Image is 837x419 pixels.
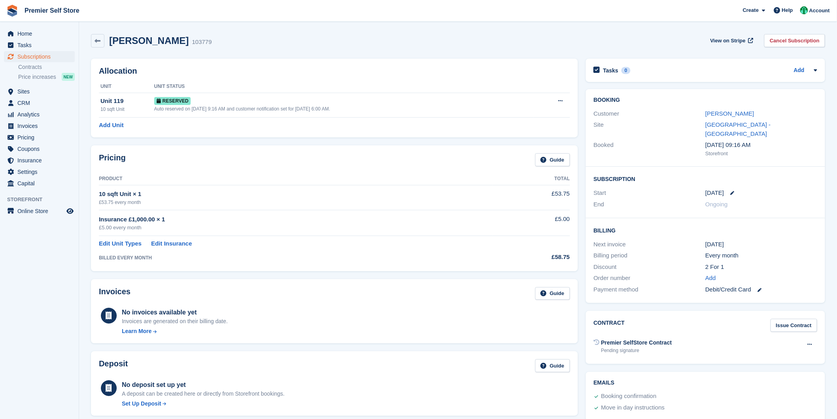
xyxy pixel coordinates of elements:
[771,319,817,332] a: Issue Contract
[7,196,79,204] span: Storefront
[17,28,65,39] span: Home
[17,143,65,154] span: Coupons
[705,240,817,249] div: [DATE]
[794,66,805,75] a: Add
[594,175,817,183] h2: Subscription
[17,132,65,143] span: Pricing
[705,141,817,150] div: [DATE] 09:16 AM
[705,251,817,260] div: Every month
[594,263,706,272] div: Discount
[122,380,285,390] div: No deposit set up yet
[4,86,75,97] a: menu
[535,287,570,300] a: Guide
[594,97,817,103] h2: Booking
[99,80,154,93] th: Unit
[99,239,142,248] a: Edit Unit Types
[705,121,771,137] a: [GEOGRAPHIC_DATA] - [GEOGRAPHIC_DATA]
[4,97,75,109] a: menu
[99,359,128,372] h2: Deposit
[4,120,75,131] a: menu
[594,285,706,294] div: Payment method
[99,190,493,199] div: 10 sqft Unit × 1
[4,143,75,154] a: menu
[99,287,131,300] h2: Invoices
[705,110,754,117] a: [PERSON_NAME]
[6,5,18,17] img: stora-icon-8386f47178a22dfd0bd8f6a31ec36ba5ce8667c1dd55bd0f319d3a0aa187defe.svg
[99,173,493,185] th: Product
[594,380,817,386] h2: Emails
[4,155,75,166] a: menu
[122,308,228,317] div: No invoices available yet
[109,35,189,46] h2: [PERSON_NAME]
[621,67,631,74] div: 0
[493,253,570,262] div: £58.75
[4,178,75,189] a: menu
[4,206,75,217] a: menu
[99,199,493,206] div: £53.75 every month
[122,327,151,335] div: Learn More
[17,155,65,166] span: Insurance
[18,72,75,81] a: Price increases NEW
[154,80,534,93] th: Unit Status
[4,166,75,177] a: menu
[710,37,746,45] span: View on Stripe
[705,274,716,283] a: Add
[594,109,706,118] div: Customer
[99,254,493,261] div: BILLED EVERY MONTH
[764,34,825,47] a: Cancel Subscription
[17,109,65,120] span: Analytics
[707,34,755,47] a: View on Stripe
[782,6,793,14] span: Help
[493,173,570,185] th: Total
[4,109,75,120] a: menu
[21,4,83,17] a: Premier Self Store
[594,200,706,209] div: End
[594,319,625,332] h2: Contract
[4,40,75,51] a: menu
[601,392,657,401] div: Booking confirmation
[18,73,56,81] span: Price increases
[594,226,817,234] h2: Billing
[192,38,212,47] div: 103779
[122,400,161,408] div: Set Up Deposit
[493,185,570,210] td: £53.75
[4,28,75,39] a: menu
[99,153,126,166] h2: Pricing
[4,51,75,62] a: menu
[705,189,724,198] time: 2025-09-04 00:00:00 UTC
[17,206,65,217] span: Online Store
[705,150,817,158] div: Storefront
[100,97,154,106] div: Unit 119
[705,285,817,294] div: Debit/Credit Card
[594,274,706,283] div: Order number
[154,97,191,105] span: Reserved
[151,239,192,248] a: Edit Insurance
[99,67,570,76] h2: Allocation
[17,40,65,51] span: Tasks
[535,359,570,372] a: Guide
[17,51,65,62] span: Subscriptions
[603,67,619,74] h2: Tasks
[17,178,65,189] span: Capital
[705,201,728,208] span: Ongoing
[122,400,285,408] a: Set Up Deposit
[705,263,817,272] div: 2 For 1
[800,6,808,14] img: Peter Pring
[99,215,493,224] div: Insurance £1,000.00 × 1
[535,153,570,166] a: Guide
[100,106,154,113] div: 10 sqft Unit
[4,132,75,143] a: menu
[154,105,534,112] div: Auto reserved on [DATE] 9:16 AM and customer notification set for [DATE] 6:00 AM.
[594,240,706,249] div: Next invoice
[594,251,706,260] div: Billing period
[17,86,65,97] span: Sites
[17,97,65,109] span: CRM
[809,7,830,15] span: Account
[122,317,228,326] div: Invoices are generated on their billing date.
[99,121,123,130] a: Add Unit
[594,120,706,138] div: Site
[601,339,672,347] div: Premier SelfStore Contract
[65,206,75,216] a: Preview store
[122,327,228,335] a: Learn More
[17,120,65,131] span: Invoices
